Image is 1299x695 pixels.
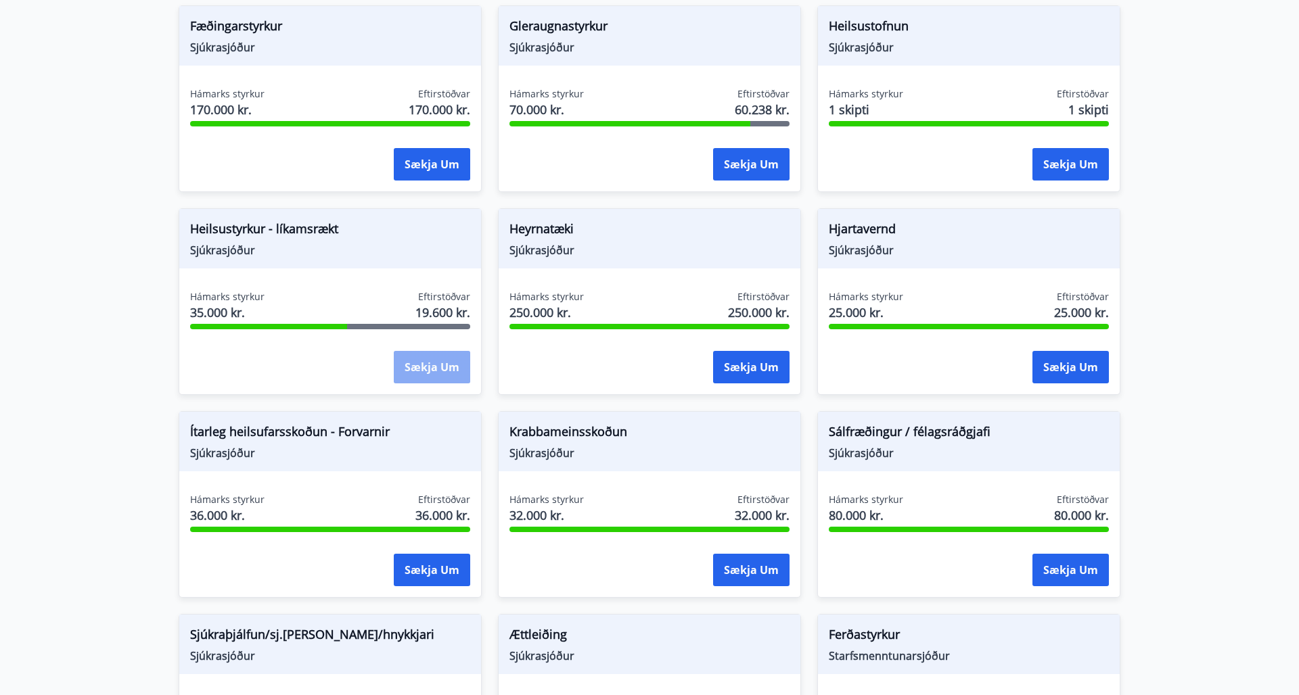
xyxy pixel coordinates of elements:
span: Eftirstöðvar [737,290,790,304]
span: 36.000 kr. [415,506,470,524]
span: 80.000 kr. [1054,506,1109,524]
span: Hámarks styrkur [190,87,265,101]
span: Eftirstöðvar [1057,493,1109,506]
span: 250.000 kr. [509,304,584,321]
span: Heilsustofnun [829,17,1109,40]
span: Eftirstöðvar [418,493,470,506]
span: Hámarks styrkur [190,493,265,506]
span: Sjúkrasjóður [829,40,1109,55]
span: 250.000 kr. [728,304,790,321]
span: 25.000 kr. [1054,304,1109,321]
span: Ættleiðing [509,625,790,648]
span: Ítarleg heilsufarsskoðun - Forvarnir [190,423,470,446]
span: Eftirstöðvar [737,493,790,506]
span: Sjúkrasjóður [509,243,790,258]
span: Hámarks styrkur [509,87,584,101]
span: Sjúkrasjóður [829,243,1109,258]
span: Sjúkrasjóður [190,648,470,663]
span: Hámarks styrkur [509,290,584,304]
span: 32.000 kr. [735,506,790,524]
button: Sækja um [713,554,790,586]
span: 70.000 kr. [509,101,584,118]
span: 170.000 kr. [190,101,265,118]
span: Sjúkrasjóður [509,648,790,663]
button: Sækja um [1032,554,1109,586]
span: Hámarks styrkur [190,290,265,304]
button: Sækja um [394,554,470,586]
span: Krabbameinsskoðun [509,423,790,446]
span: Heyrnatæki [509,220,790,243]
span: Eftirstöðvar [418,290,470,304]
span: Eftirstöðvar [1057,87,1109,101]
span: 36.000 kr. [190,506,265,524]
span: Hámarks styrkur [829,493,903,506]
span: Starfsmenntunarsjóður [829,648,1109,663]
span: Hjartavernd [829,220,1109,243]
span: 170.000 kr. [409,101,470,118]
span: Sjúkrasjóður [509,446,790,460]
button: Sækja um [1032,351,1109,383]
button: Sækja um [713,351,790,383]
span: 1 skipti [1068,101,1109,118]
span: 25.000 kr. [829,304,903,321]
button: Sækja um [713,148,790,181]
span: 35.000 kr. [190,304,265,321]
span: Hámarks styrkur [829,290,903,304]
span: Hámarks styrkur [829,87,903,101]
span: Sjúkrasjóður [829,446,1109,460]
span: 19.600 kr. [415,304,470,321]
button: Sækja um [1032,148,1109,181]
span: Gleraugnastyrkur [509,17,790,40]
span: Eftirstöðvar [418,87,470,101]
span: 32.000 kr. [509,506,584,524]
span: Sjúkraþjálfun/sj.[PERSON_NAME]/hnykkjari [190,625,470,648]
span: Heilsustyrkur - líkamsrækt [190,220,470,243]
span: Ferðastyrkur [829,625,1109,648]
button: Sækja um [394,351,470,383]
span: Sjúkrasjóður [190,243,470,258]
span: Fæðingarstyrkur [190,17,470,40]
span: Eftirstöðvar [737,87,790,101]
span: Hámarks styrkur [509,493,584,506]
span: Sjúkrasjóður [190,446,470,460]
span: 60.238 kr. [735,101,790,118]
button: Sækja um [394,148,470,181]
span: 80.000 kr. [829,506,903,524]
span: Sjúkrasjóður [190,40,470,55]
span: Sjúkrasjóður [509,40,790,55]
span: Eftirstöðvar [1057,290,1109,304]
span: Sálfræðingur / félagsráðgjafi [829,423,1109,446]
span: 1 skipti [829,101,903,118]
